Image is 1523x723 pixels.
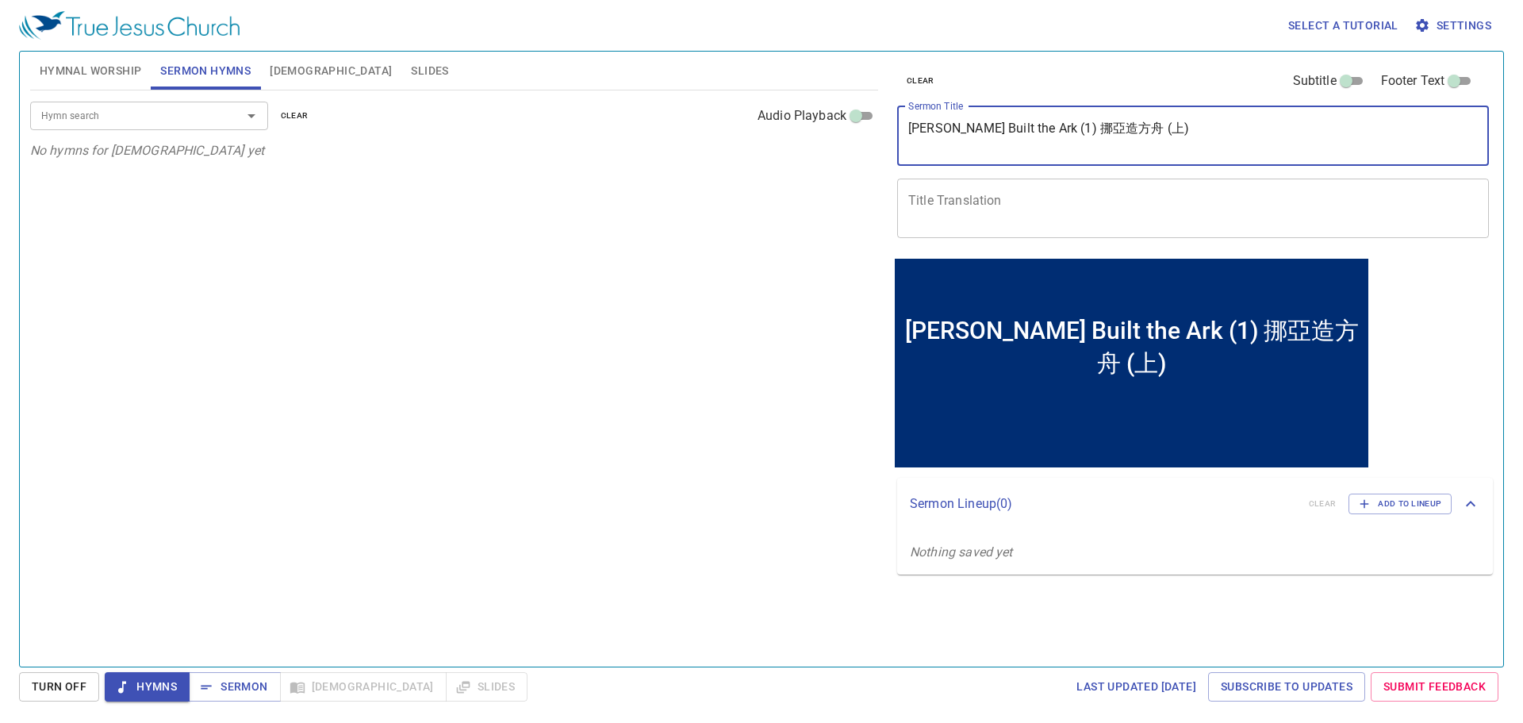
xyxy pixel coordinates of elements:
button: clear [271,106,318,125]
iframe: from-child [891,255,1372,471]
span: Turn Off [32,677,86,697]
a: Last updated [DATE] [1070,672,1203,702]
span: Slides [411,61,448,81]
button: Select a tutorial [1282,11,1405,40]
i: No hymns for [DEMOGRAPHIC_DATA] yet [30,143,264,158]
a: Subscribe to Updates [1208,672,1365,702]
span: Subscribe to Updates [1221,677,1352,697]
span: [DEMOGRAPHIC_DATA] [270,61,392,81]
span: Subtitle [1293,71,1337,90]
div: Sermon Lineup(0)clearAdd to Lineup [897,478,1493,530]
i: Nothing saved yet [910,544,1013,560]
button: Open [240,105,263,127]
textarea: [PERSON_NAME] Built the Ark (1) 挪亞造方舟 (上) [908,121,1478,151]
button: Hymns [105,672,190,702]
span: clear [907,74,934,88]
button: Sermon [189,672,280,702]
span: Add to Lineup [1359,497,1441,511]
span: Footer Text [1381,71,1445,90]
p: Sermon Lineup ( 0 ) [910,494,1296,513]
span: clear [281,109,309,123]
button: Add to Lineup [1348,494,1452,514]
span: Sermon Hymns [160,61,251,81]
span: Audio Playback [758,106,846,125]
span: Last updated [DATE] [1076,677,1196,697]
button: Turn Off [19,672,99,702]
img: True Jesus Church [19,11,240,40]
span: Select a tutorial [1288,16,1398,36]
button: Settings [1411,11,1498,40]
span: Submit Feedback [1383,677,1486,697]
span: Settings [1418,16,1491,36]
a: Submit Feedback [1371,672,1498,702]
span: Sermon [201,677,267,697]
span: Hymns [117,677,177,697]
button: clear [897,71,944,90]
span: Hymnal Worship [40,61,142,81]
